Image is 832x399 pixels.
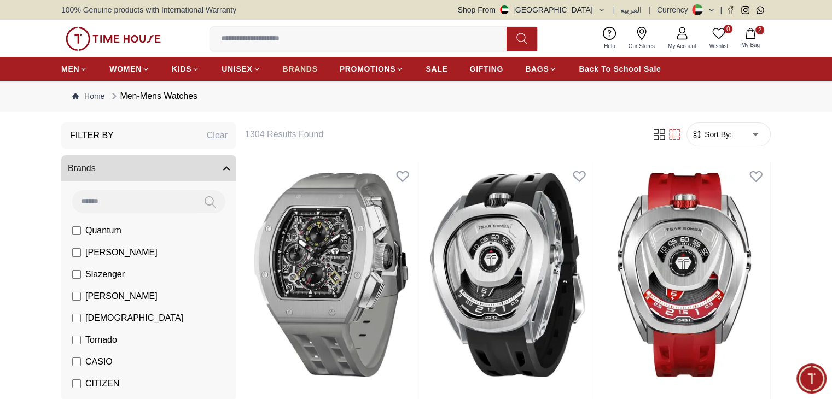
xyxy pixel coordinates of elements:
[245,162,417,388] img: TSAR BOMBA Men's Analog Black Dial Watch - TB8214 C-Grey
[756,6,764,14] a: Whatsapp
[796,363,827,394] div: Chat Widget
[724,25,732,33] span: 0
[579,63,661,74] span: Back To School Sale
[340,63,396,74] span: PROMOTIONS
[146,215,174,222] span: 11:26 AM
[340,59,404,79] a: PROMOTIONS
[85,290,158,303] span: [PERSON_NAME]
[3,238,216,292] textarea: We are here to help you
[691,129,732,140] button: Sort By:
[741,6,749,14] a: Instagram
[622,25,661,52] a: Our Stores
[85,355,113,368] span: CASIO
[72,314,81,322] input: [DEMOGRAPHIC_DATA]
[72,91,104,102] a: Home
[34,10,52,28] img: Profile picture of Time House Support
[737,41,764,49] span: My Bag
[72,292,81,301] input: [PERSON_NAME]
[85,224,121,237] span: Quantum
[525,63,549,74] span: BAGS
[207,129,228,142] div: Clear
[72,379,81,388] input: CITIZEN
[702,129,732,140] span: Sort By:
[648,4,650,15] span: |
[58,14,183,25] div: Time House Support
[19,169,164,219] span: Hey there! Need help finding the perfect watch? I'm here if you have any questions or need a quic...
[109,59,150,79] a: WOMEN
[72,270,81,279] input: Slazenger
[469,63,503,74] span: GIFTING
[85,268,125,281] span: Slazenger
[726,6,735,14] a: Facebook
[62,167,73,179] em: Blush
[68,162,96,175] span: Brands
[597,25,622,52] a: Help
[72,226,81,235] input: Quantum
[70,129,114,142] h3: Filter By
[525,59,557,79] a: BAGS
[598,162,770,388] img: TSAR BOMBA Men's Automatic Red Dial Watch - TB8213A-04 SET
[500,5,509,14] img: United Arab Emirates
[283,63,318,74] span: BRANDS
[426,59,447,79] a: SALE
[61,63,79,74] span: MEN
[283,59,318,79] a: BRANDS
[109,90,197,103] div: Men-Mens Watches
[735,26,766,51] button: 2My Bag
[657,4,693,15] div: Currency
[85,377,119,390] span: CITIZEN
[426,63,447,74] span: SALE
[458,4,606,15] button: Shop From[GEOGRAPHIC_DATA]
[8,8,30,30] em: Back
[72,357,81,366] input: CASIO
[222,63,252,74] span: UNISEX
[720,4,722,15] span: |
[172,63,191,74] span: KIDS
[612,4,614,15] span: |
[61,155,236,181] button: Brands
[222,59,260,79] a: UNISEX
[66,27,161,51] img: ...
[109,63,142,74] span: WOMEN
[245,128,638,141] h6: 1304 Results Found
[755,26,764,34] span: 2
[703,25,735,52] a: 0Wishlist
[579,59,661,79] a: Back To School Sale
[61,4,236,15] span: 100% Genuine products with International Warranty
[600,42,620,50] span: Help
[72,248,81,257] input: [PERSON_NAME]
[61,81,771,112] nav: Breadcrumb
[85,246,158,259] span: [PERSON_NAME]
[624,42,659,50] span: Our Stores
[705,42,732,50] span: Wishlist
[85,312,183,325] span: [DEMOGRAPHIC_DATA]
[620,4,642,15] button: العربية
[85,333,117,347] span: Tornado
[664,42,701,50] span: My Account
[72,336,81,344] input: Tornado
[172,59,200,79] a: KIDS
[469,59,503,79] a: GIFTING
[61,59,88,79] a: MEN
[422,162,594,388] img: TSAR BOMBA Men's Automatic Black Dial Watch - TB8213A-06 SET
[11,146,216,158] div: Time House Support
